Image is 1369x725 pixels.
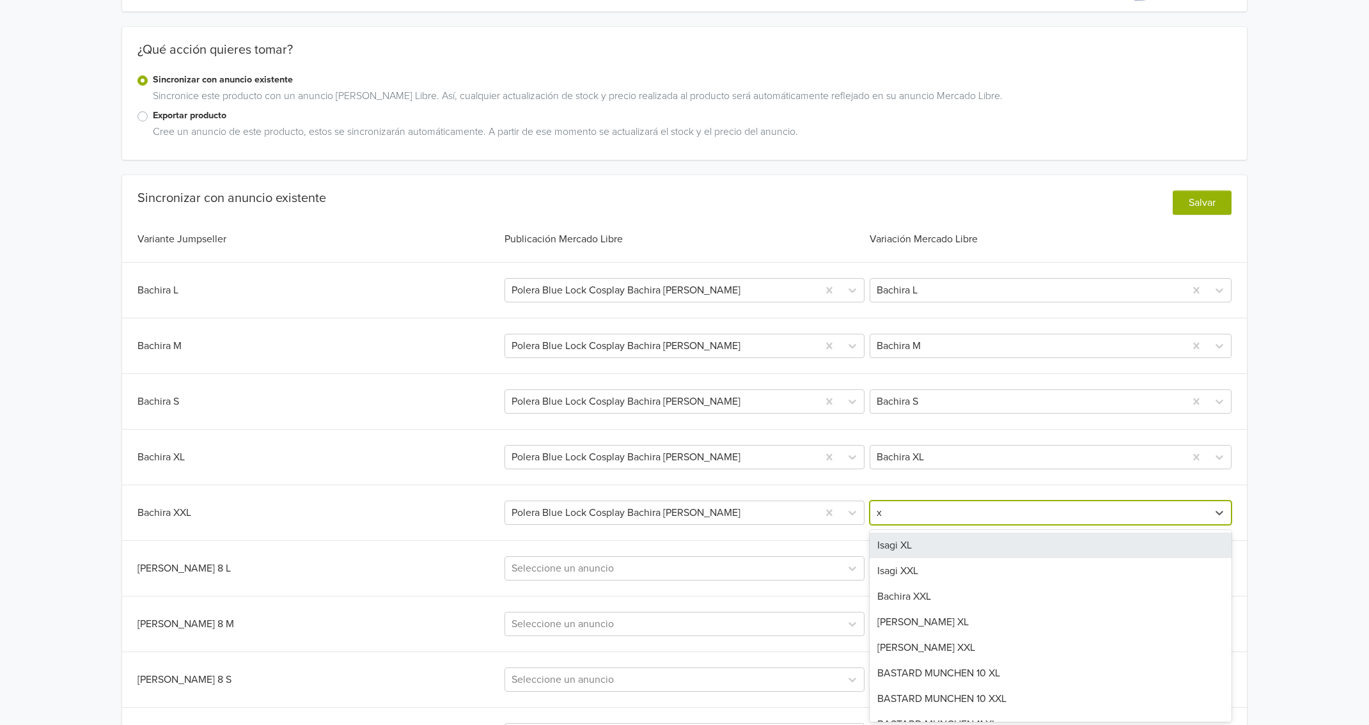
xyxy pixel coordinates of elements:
[122,42,1247,73] div: ¿Qué acción quieres tomar?
[870,558,1232,584] div: Isagi XXL
[137,561,502,576] div: [PERSON_NAME] 8 L
[870,686,1232,712] div: BASTARD MUNCHEN 10 XXL
[867,231,1232,247] div: Variación Mercado Libre
[137,449,502,465] div: Bachira XL
[137,394,502,409] div: Bachira S
[137,616,502,632] div: [PERSON_NAME] 8 M
[1173,191,1232,215] button: Salvar
[148,124,1232,144] div: Cree un anuncio de este producto, estos se sincronizarán automáticamente. A partir de ese momento...
[148,88,1232,109] div: Sincronice este producto con un anuncio [PERSON_NAME] Libre. Así, cualquier actualización de stoc...
[153,73,1232,87] label: Sincronizar con anuncio existente
[502,231,866,247] div: Publicación Mercado Libre
[137,191,326,206] div: Sincronizar con anuncio existente
[153,109,1232,123] label: Exportar producto
[870,635,1232,660] div: [PERSON_NAME] XXL
[870,533,1232,558] div: Isagi XL
[870,609,1232,635] div: [PERSON_NAME] XL
[137,283,502,298] div: Bachira L
[137,672,502,687] div: [PERSON_NAME] 8 S
[137,505,502,520] div: Bachira XXL
[137,231,502,247] div: Variante Jumpseller
[137,338,502,354] div: Bachira M
[870,584,1232,609] div: Bachira XXL
[870,660,1232,686] div: BASTARD MUNCHEN 10 XL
